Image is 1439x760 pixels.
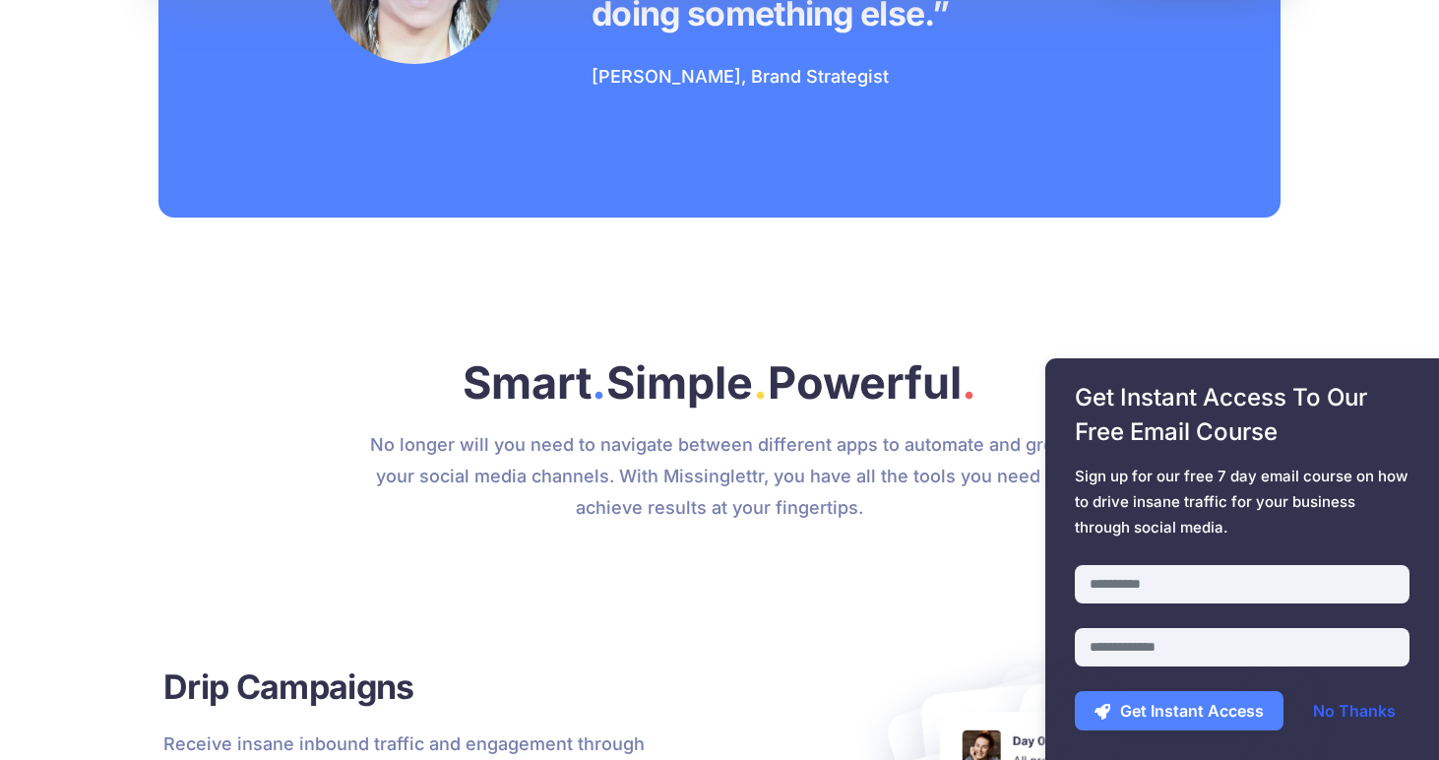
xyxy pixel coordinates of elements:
[178,355,1261,410] h2: Smart Simple Powerful
[1075,691,1283,730] button: Get Instant Access
[592,355,606,410] span: .
[962,355,976,410] span: .
[1293,691,1415,730] a: No Thanks
[753,355,768,410] span: .
[1075,464,1409,540] span: Sign up for our free 7 day email course on how to drive insane traffic for your business through ...
[592,66,889,87] span: [PERSON_NAME], Brand Strategist
[163,665,719,709] h3: Drip Campaigns
[1075,380,1409,449] span: Get Instant Access To Our Free Email Course
[363,429,1075,524] p: No longer will you need to navigate between different apps to automate and grow your social media...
